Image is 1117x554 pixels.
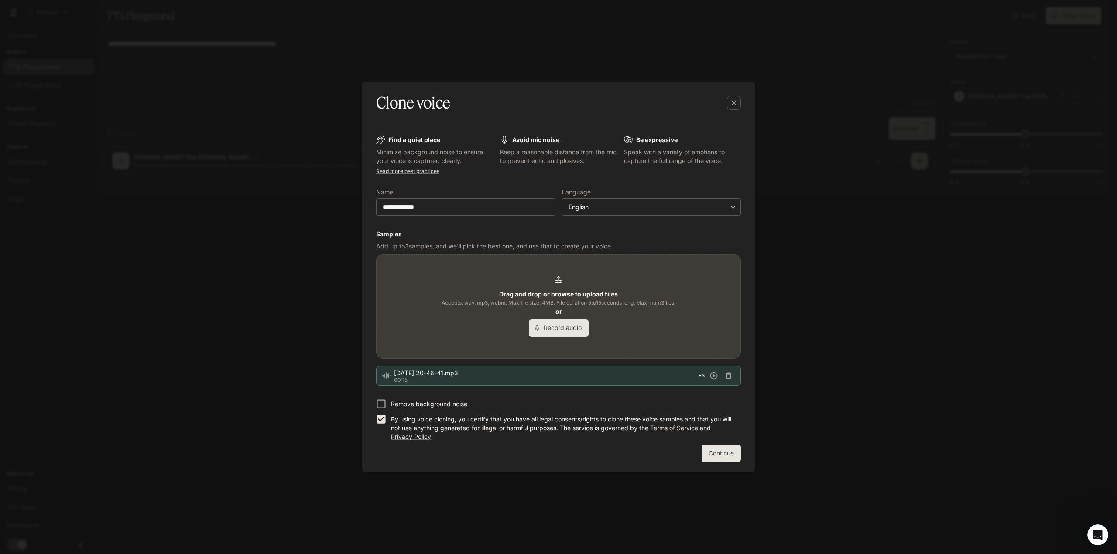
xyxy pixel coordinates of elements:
div: English [562,203,740,211]
p: Keep a reasonable distance from the mic to prevent echo and plosives. [500,148,617,165]
p: Minimize background noise to ensure your voice is captured clearly. [376,148,493,165]
iframe: Intercom live chat [1087,524,1108,545]
span: EN [699,371,706,380]
b: Avoid mic noise [512,136,559,143]
div: English [569,203,726,211]
p: Speak with a variety of emotions to capture the full range of the voice. [624,148,741,165]
a: Read more best practices [376,168,439,174]
span: Accepts: wav, mp3, webm. Max file size: 4MB. File duration 5 to 15 seconds long. Maximum 3 files. [442,299,675,307]
b: Find a quiet place [388,136,440,143]
span: [DATE] 20-46-41.mp3 [394,369,699,377]
p: Name [376,189,393,195]
h6: Samples [376,230,741,238]
a: Privacy Policy [391,433,431,440]
button: Continue [702,445,741,462]
p: By using voice cloning, you certify that you have all legal consents/rights to clone these voice ... [391,415,734,441]
h5: Clone voice [376,92,450,114]
b: Drag and drop or browse to upload files [499,290,618,298]
p: Remove background noise [391,400,467,408]
button: Record audio [529,319,589,337]
p: Language [562,189,591,195]
p: Add up to 3 samples, and we'll pick the best one, and use that to create your voice [376,242,741,251]
a: Terms of Service [650,424,698,432]
p: 00:15 [394,377,699,383]
b: or [555,308,562,315]
b: Be expressive [636,136,678,143]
